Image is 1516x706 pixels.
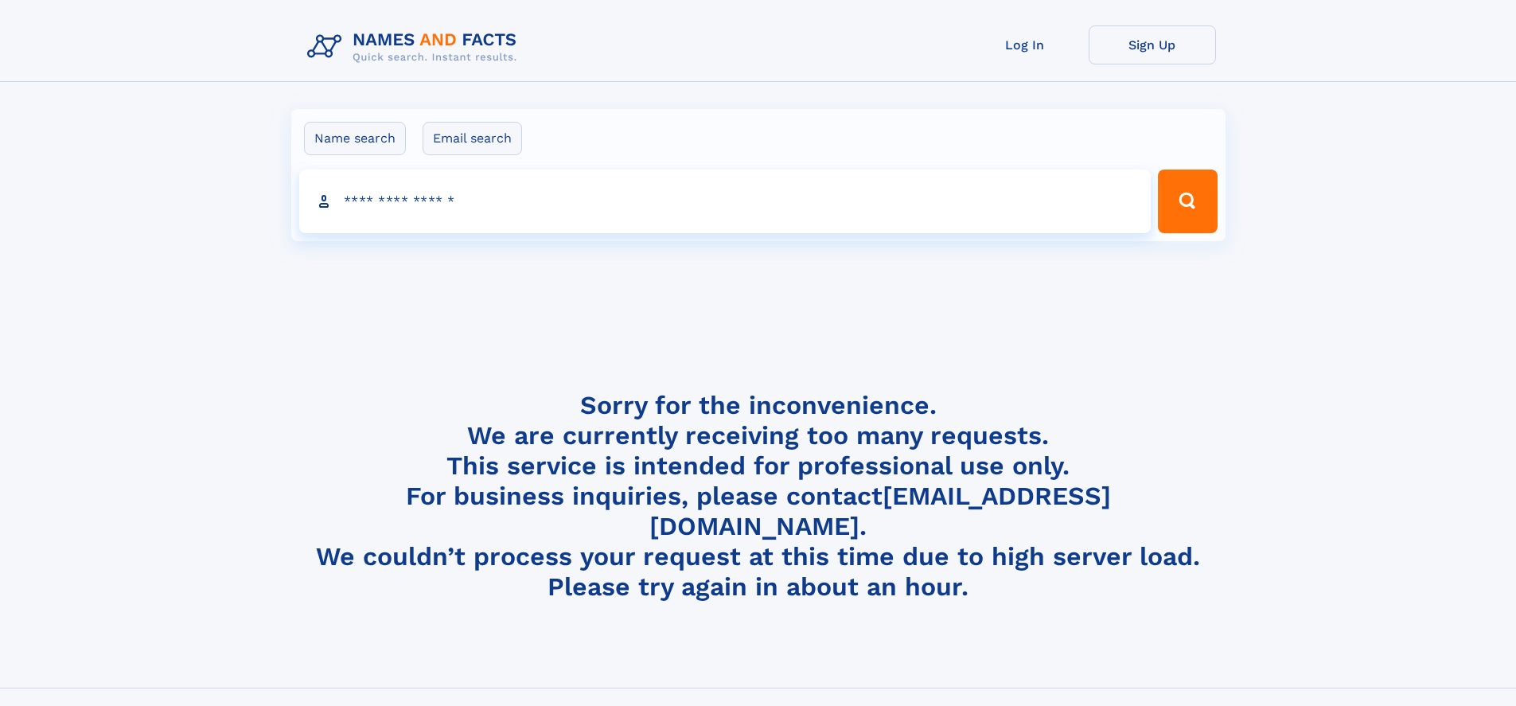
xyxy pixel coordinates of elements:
[301,25,530,68] img: Logo Names and Facts
[423,122,522,155] label: Email search
[649,481,1111,541] a: [EMAIL_ADDRESS][DOMAIN_NAME]
[301,390,1216,603] h4: Sorry for the inconvenience. We are currently receiving too many requests. This service is intend...
[299,170,1152,233] input: search input
[1158,170,1217,233] button: Search Button
[304,122,406,155] label: Name search
[1089,25,1216,64] a: Sign Up
[961,25,1089,64] a: Log In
